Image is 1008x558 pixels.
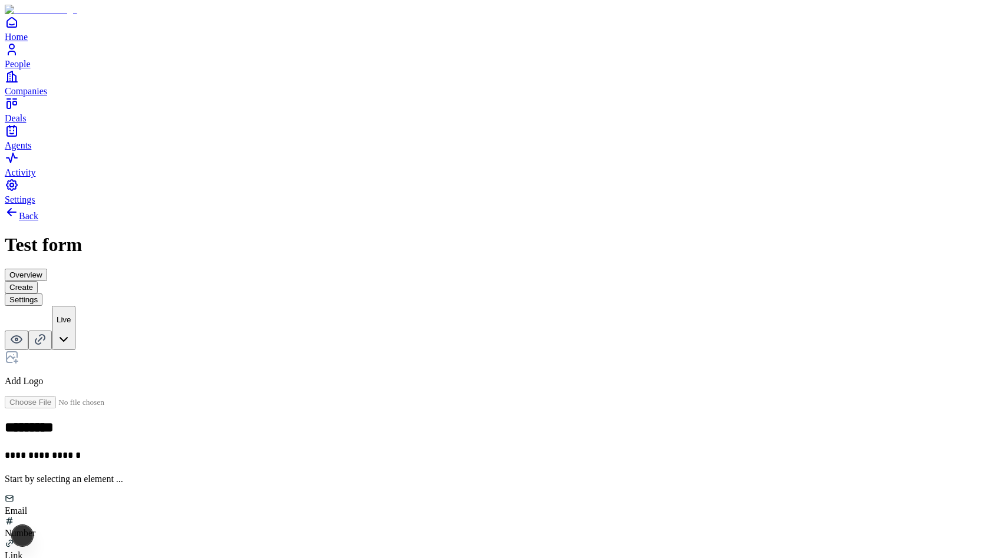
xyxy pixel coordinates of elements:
a: Settings [5,178,1003,204]
a: Companies [5,70,1003,96]
h1: Test form [5,234,1003,256]
span: Deals [5,113,26,123]
a: Activity [5,151,1003,177]
a: Back [5,211,38,221]
span: People [5,59,31,69]
span: Home [5,32,28,42]
button: Overview [5,269,47,281]
div: Email [5,506,1003,516]
button: Settings [5,293,42,306]
a: People [5,42,1003,69]
div: Number [5,528,1003,539]
p: Add Logo [5,376,1003,387]
button: Create [5,281,38,293]
p: Start by selecting an element ... [5,474,1003,484]
span: Activity [5,167,35,177]
div: Number [5,516,1003,539]
span: Agents [5,140,31,150]
img: Item Brain Logo [5,5,77,15]
a: Home [5,15,1003,42]
span: Companies [5,86,47,96]
a: Deals [5,97,1003,123]
span: Settings [5,194,35,204]
a: Agents [5,124,1003,150]
div: Email [5,494,1003,516]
